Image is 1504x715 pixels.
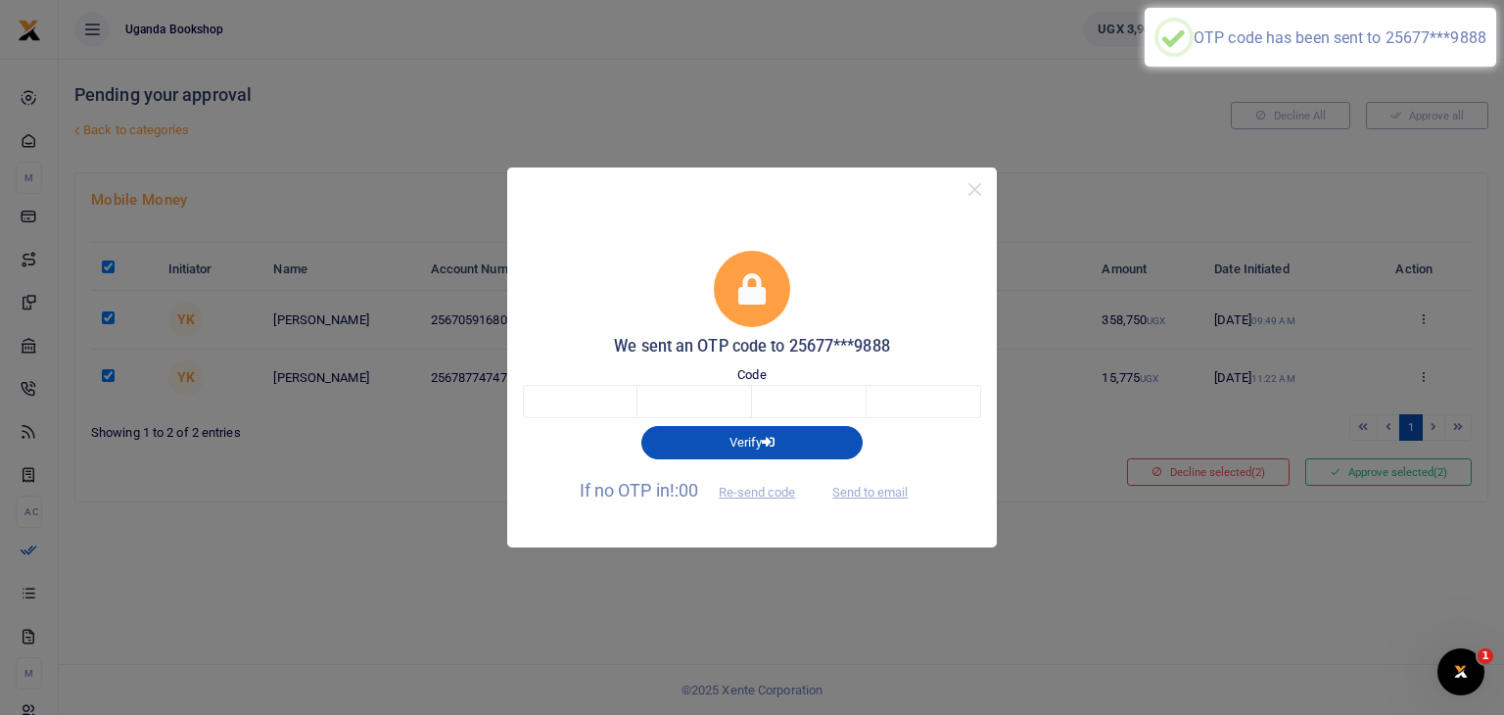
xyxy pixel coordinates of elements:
span: 1 [1478,648,1493,664]
h5: We sent an OTP code to 25677***9888 [523,337,981,357]
iframe: Intercom live chat [1437,648,1484,695]
span: If no OTP in [580,480,813,500]
button: Close [961,175,989,204]
div: OTP code has been sent to 25677***9888 [1194,28,1486,47]
span: !:00 [670,480,698,500]
button: Verify [641,426,863,459]
label: Code [737,365,766,385]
